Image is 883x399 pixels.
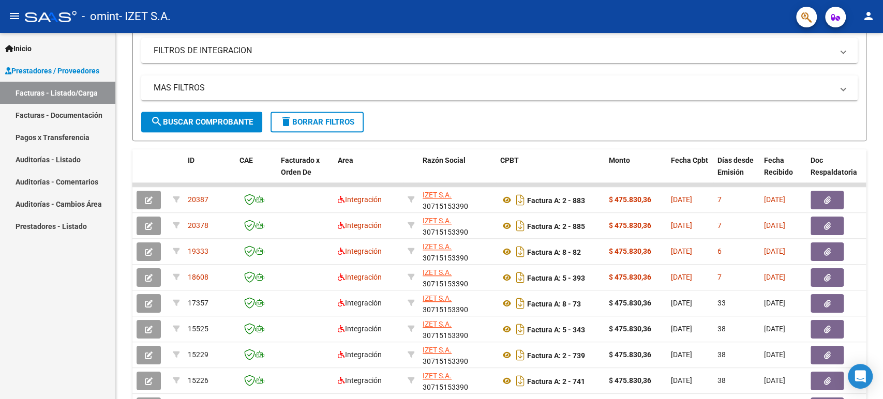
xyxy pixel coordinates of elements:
[500,156,519,164] span: CPBT
[527,196,585,204] strong: Factura A: 2 - 883
[806,149,869,195] datatable-header-cell: Doc Respaldatoria
[527,325,585,333] strong: Factura A: 5 - 343
[514,295,527,312] i: Descargar documento
[717,156,754,176] span: Días desde Emisión
[271,112,364,132] button: Borrar Filtros
[188,195,208,204] span: 20387
[527,299,581,308] strong: Factura A: 8 - 73
[418,149,496,195] datatable-header-cell: Razón Social
[717,221,722,229] span: 7
[671,221,692,229] span: [DATE]
[338,273,382,281] span: Integración
[609,273,651,281] strong: $ 475.830,36
[188,325,208,333] span: 15525
[717,247,722,255] span: 6
[514,218,527,234] i: Descargar documento
[671,376,692,385] span: [DATE]
[671,325,692,333] span: [DATE]
[141,38,858,63] mat-expansion-panel-header: FILTROS DE INTEGRACION
[423,217,452,225] span: IZET S.A.
[764,273,785,281] span: [DATE]
[671,299,692,307] span: [DATE]
[184,149,235,195] datatable-header-cell: ID
[717,273,722,281] span: 7
[338,325,382,333] span: Integración
[423,370,492,392] div: 30715153390
[423,346,452,354] span: IZET S.A.
[423,215,492,237] div: 30715153390
[609,156,630,164] span: Monto
[423,241,492,263] div: 30715153390
[717,195,722,204] span: 7
[671,195,692,204] span: [DATE]
[423,293,492,314] div: 30715153390
[848,364,873,389] div: Open Intercom Messenger
[423,242,452,251] span: IZET S.A.
[338,195,382,204] span: Integración
[423,344,492,366] div: 30715153390
[764,350,785,359] span: [DATE]
[119,5,171,28] span: - IZET S.A.
[334,149,403,195] datatable-header-cell: Area
[609,299,651,307] strong: $ 475.830,36
[188,299,208,307] span: 17357
[5,65,99,76] span: Prestadores / Proveedores
[188,156,194,164] span: ID
[527,222,585,230] strong: Factura A: 2 - 885
[671,247,692,255] span: [DATE]
[811,156,857,176] span: Doc Respaldatoria
[764,156,793,176] span: Fecha Recibido
[760,149,806,195] datatable-header-cell: Fecha Recibido
[277,149,334,195] datatable-header-cell: Facturado x Orden De
[338,376,382,385] span: Integración
[764,325,785,333] span: [DATE]
[764,195,785,204] span: [DATE]
[609,221,651,229] strong: $ 475.830,36
[154,45,833,56] mat-panel-title: FILTROS DE INTEGRACION
[188,273,208,281] span: 18608
[338,156,353,164] span: Area
[338,350,382,359] span: Integración
[141,112,262,132] button: Buscar Comprobante
[423,156,466,164] span: Razón Social
[671,273,692,281] span: [DATE]
[609,325,651,333] strong: $ 475.830,36
[609,195,651,204] strong: $ 475.830,36
[280,117,354,127] span: Borrar Filtros
[423,191,452,199] span: IZET S.A.
[423,320,452,328] span: IZET S.A.
[527,273,585,282] strong: Factura A: 5 - 393
[514,321,527,337] i: Descargar documento
[717,376,726,385] span: 38
[671,350,692,359] span: [DATE]
[423,268,452,277] span: IZET S.A.
[281,156,320,176] span: Facturado x Orden De
[713,149,760,195] datatable-header-cell: Días desde Emisión
[5,43,32,54] span: Inicio
[862,10,875,22] mat-icon: person
[188,221,208,229] span: 20378
[609,247,651,255] strong: $ 475.830,36
[82,5,119,28] span: - omint
[188,350,208,359] span: 15229
[514,243,527,260] i: Descargar documento
[338,299,382,307] span: Integración
[423,294,452,302] span: IZET S.A.
[667,149,713,195] datatable-header-cell: Fecha Cpbt
[423,267,492,288] div: 30715153390
[514,373,527,389] i: Descargar documento
[240,156,253,164] span: CAE
[605,149,667,195] datatable-header-cell: Monto
[514,192,527,208] i: Descargar documento
[154,82,833,94] mat-panel-title: MAS FILTROS
[151,117,253,127] span: Buscar Comprobante
[764,221,785,229] span: [DATE]
[514,269,527,286] i: Descargar documento
[8,10,21,22] mat-icon: menu
[764,299,785,307] span: [DATE]
[717,350,726,359] span: 38
[141,75,858,100] mat-expansion-panel-header: MAS FILTROS
[423,189,492,211] div: 30715153390
[717,299,726,307] span: 33
[527,377,585,385] strong: Factura A: 2 - 741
